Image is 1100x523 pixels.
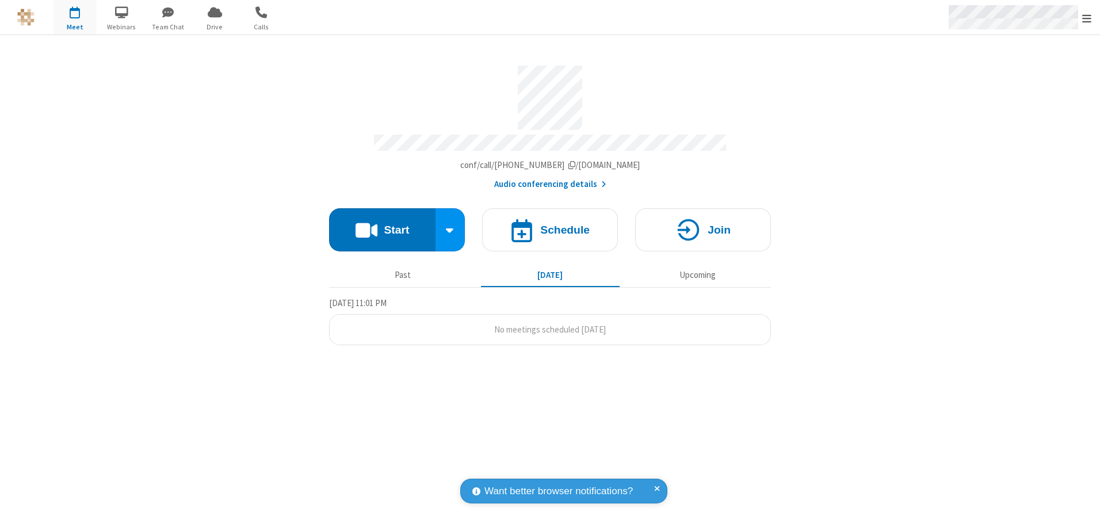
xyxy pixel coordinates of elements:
[54,22,97,32] span: Meet
[329,296,771,346] section: Today's Meetings
[329,297,387,308] span: [DATE] 11:01 PM
[384,224,409,235] h4: Start
[147,22,190,32] span: Team Chat
[100,22,143,32] span: Webinars
[484,484,633,499] span: Want better browser notifications?
[436,208,465,251] div: Start conference options
[628,264,767,286] button: Upcoming
[708,224,731,235] h4: Join
[334,264,472,286] button: Past
[494,178,606,191] button: Audio conferencing details
[460,159,640,172] button: Copy my meeting room linkCopy my meeting room link
[17,9,35,26] img: QA Selenium DO NOT DELETE OR CHANGE
[240,22,283,32] span: Calls
[329,208,436,251] button: Start
[494,324,606,335] span: No meetings scheduled [DATE]
[329,57,771,191] section: Account details
[481,264,620,286] button: [DATE]
[193,22,236,32] span: Drive
[540,224,590,235] h4: Schedule
[460,159,640,170] span: Copy my meeting room link
[482,208,618,251] button: Schedule
[635,208,771,251] button: Join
